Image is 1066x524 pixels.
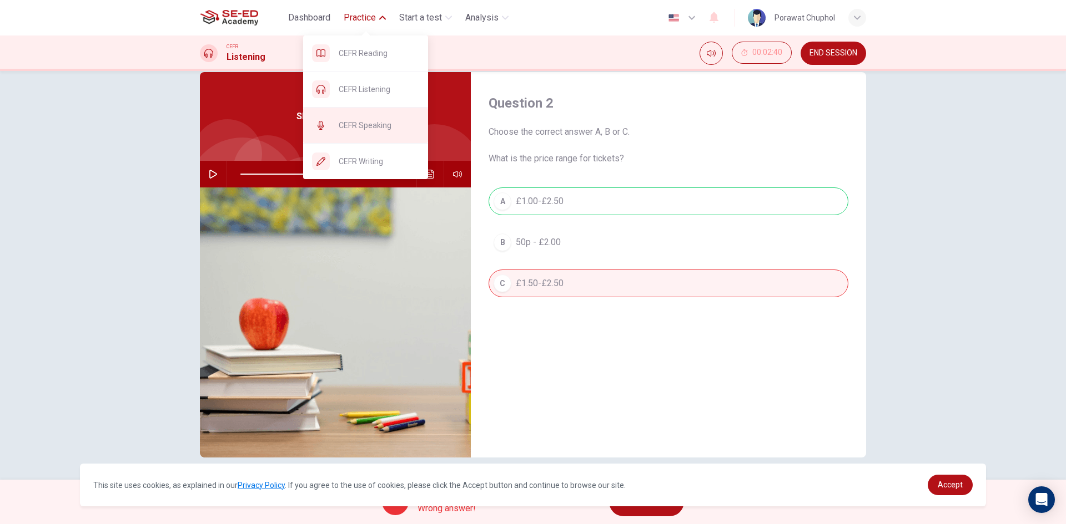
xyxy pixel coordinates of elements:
[238,481,285,490] a: Privacy Policy
[339,47,419,60] span: CEFR Reading
[339,119,419,132] span: CEFR Speaking
[93,481,626,490] span: This site uses cookies, as explained in our . If you agree to the use of cookies, please click th...
[461,8,513,28] button: Analysis
[395,8,456,28] button: Start a test
[296,110,375,123] span: Short Film Festival
[418,502,476,515] span: Wrong answer!
[284,8,335,28] button: Dashboard
[801,42,866,65] button: END SESSION
[344,11,376,24] span: Practice
[928,475,973,495] a: dismiss cookie message
[80,464,986,506] div: cookieconsent
[227,50,265,64] h1: Listening
[339,8,390,28] button: Practice
[732,42,792,64] button: 00:02:40
[752,48,782,57] span: 00:02:40
[748,9,766,27] img: Profile picture
[489,94,848,112] h4: Question 2
[339,155,419,168] span: CEFR Writing
[399,11,442,24] span: Start a test
[700,42,723,65] div: Mute
[938,480,963,489] span: Accept
[303,35,428,71] div: CEFR Reading
[489,125,848,165] span: Choose the correct answer A, B or C. What is the price range for tickets?
[303,72,428,107] div: CEFR Listening
[465,11,499,24] span: Analysis
[200,7,258,29] img: SE-ED Academy logo
[288,11,330,24] span: Dashboard
[227,43,238,50] span: CEFR
[339,83,419,96] span: CEFR Listening
[732,42,792,65] div: Hide
[421,161,439,187] button: Click to see the audio transcription
[200,187,471,457] img: Short Film Festival
[200,7,284,29] a: SE-ED Academy logo
[667,14,681,22] img: en
[303,144,428,179] div: CEFR Writing
[1028,486,1055,513] div: Open Intercom Messenger
[303,108,428,143] div: CEFR Speaking
[775,11,835,24] div: Porawat Chuphol
[809,49,857,58] span: END SESSION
